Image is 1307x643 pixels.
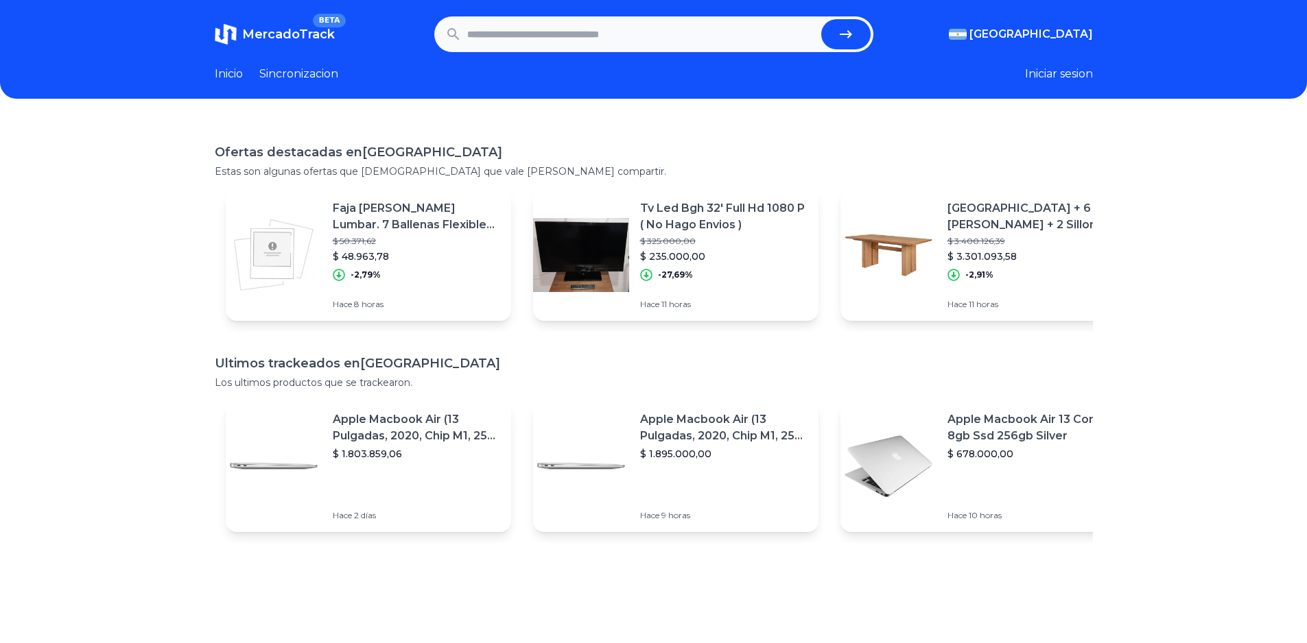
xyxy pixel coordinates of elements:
[640,250,808,263] p: $ 235.000,00
[533,400,819,532] a: Featured imageApple Macbook Air (13 Pulgadas, 2020, Chip M1, 256 Gb De Ssd, 8 Gb De Ram) - Plata$...
[533,189,819,321] a: Featured imageTv Led Bgh 32' Full Hd 1080 P ( No Hago Envios )$ 325.000,00$ 235.000,00-27,69%Hace...
[640,236,808,247] p: $ 325.000,00
[947,200,1115,233] p: [GEOGRAPHIC_DATA] + 6 [PERSON_NAME] + 2 Sillones Kioto
[259,66,338,82] a: Sincronizacion
[333,411,500,444] p: Apple Macbook Air (13 Pulgadas, 2020, Chip M1, 256 Gb De Ssd, 8 Gb De Ram) - Plata
[215,66,243,82] a: Inicio
[333,299,500,310] p: Hace 8 horas
[215,165,1093,178] p: Estas son algunas ofertas que [DEMOGRAPHIC_DATA] que vale [PERSON_NAME] compartir.
[313,14,345,27] span: BETA
[840,400,1126,532] a: Featured imageApple Macbook Air 13 Core I5 8gb Ssd 256gb Silver$ 678.000,00Hace 10 horas
[333,510,500,521] p: Hace 2 días
[947,250,1115,263] p: $ 3.301.093,58
[840,418,937,514] img: Featured image
[226,189,511,321] a: Featured imageFaja [PERSON_NAME] Lumbar. 7 Ballenas Flexibles Y [PERSON_NAME]. Ptm$ 50.371,62$ 48...
[640,510,808,521] p: Hace 9 horas
[226,400,511,532] a: Featured imageApple Macbook Air (13 Pulgadas, 2020, Chip M1, 256 Gb De Ssd, 8 Gb De Ram) - Plata$...
[640,411,808,444] p: Apple Macbook Air (13 Pulgadas, 2020, Chip M1, 256 Gb De Ssd, 8 Gb De Ram) - Plata
[949,29,967,40] img: Argentina
[947,299,1115,310] p: Hace 11 horas
[658,269,693,280] p: -27,69%
[947,510,1115,521] p: Hace 10 horas
[333,236,500,247] p: $ 50.371,62
[949,26,1093,43] button: [GEOGRAPHIC_DATA]
[242,27,335,42] span: MercadoTrack
[333,447,500,461] p: $ 1.803.859,06
[947,236,1115,247] p: $ 3.400.126,39
[947,447,1115,461] p: $ 678.000,00
[533,418,629,514] img: Featured image
[640,200,808,233] p: Tv Led Bgh 32' Full Hd 1080 P ( No Hago Envios )
[333,250,500,263] p: $ 48.963,78
[1025,66,1093,82] button: Iniciar sesion
[640,447,808,461] p: $ 1.895.000,00
[333,200,500,233] p: Faja [PERSON_NAME] Lumbar. 7 Ballenas Flexibles Y [PERSON_NAME]. Ptm
[215,143,1093,162] h1: Ofertas destacadas en [GEOGRAPHIC_DATA]
[215,23,335,45] a: MercadoTrackBETA
[215,354,1093,373] h1: Ultimos trackeados en [GEOGRAPHIC_DATA]
[226,418,322,514] img: Featured image
[969,26,1093,43] span: [GEOGRAPHIC_DATA]
[840,207,937,303] img: Featured image
[840,189,1126,321] a: Featured image[GEOGRAPHIC_DATA] + 6 [PERSON_NAME] + 2 Sillones Kioto$ 3.400.126,39$ 3.301.093,58-...
[947,411,1115,444] p: Apple Macbook Air 13 Core I5 8gb Ssd 256gb Silver
[215,376,1093,389] p: Los ultimos productos que se trackearon.
[965,269,993,280] p: -2,91%
[215,23,237,45] img: MercadoTrack
[640,299,808,310] p: Hace 11 horas
[533,207,629,303] img: Featured image
[351,269,381,280] p: -2,79%
[226,207,322,303] img: Featured image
